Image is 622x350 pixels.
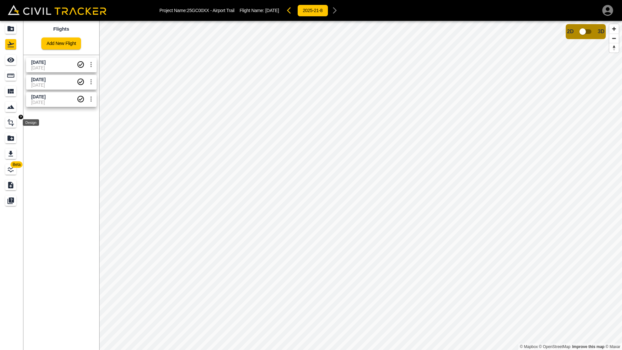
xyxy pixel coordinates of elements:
[520,344,538,349] a: Mapbox
[572,344,604,349] a: Map feedback
[567,29,574,35] span: 2D
[23,119,39,126] div: Design
[297,5,328,17] button: 2025-21-8
[539,344,571,349] a: OpenStreetMap
[609,43,619,52] button: Reset bearing to north
[609,34,619,43] button: Zoom out
[265,8,279,13] span: [DATE]
[605,344,620,349] a: Maxar
[609,24,619,34] button: Zoom in
[598,29,604,35] span: 3D
[159,8,235,13] p: Project Name: 25GC00XX - Airport Trail
[99,21,622,350] canvas: Map
[8,5,106,15] img: Civil Tracker
[240,8,279,13] p: Flight Name:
